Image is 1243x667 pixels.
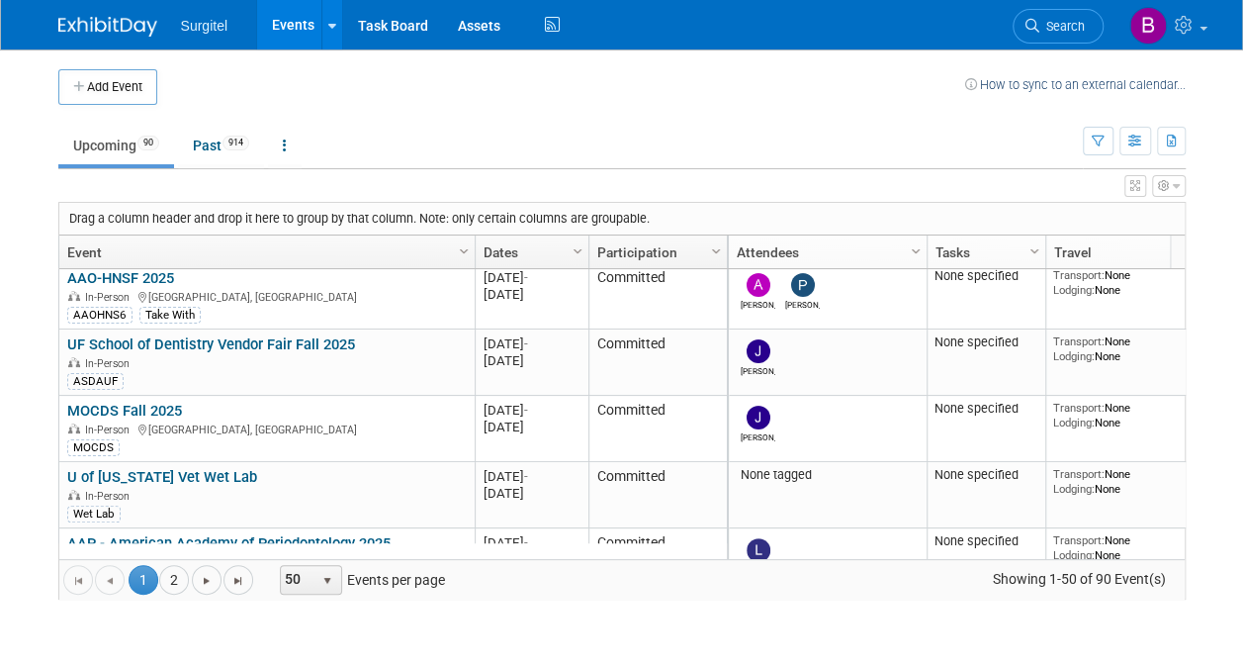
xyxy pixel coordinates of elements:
span: select [319,573,335,589]
a: Upcoming90 [58,127,174,164]
span: Lodging: [1053,416,1095,429]
span: Go to the last page [230,573,246,589]
a: Column Settings [905,236,927,265]
div: None specified [934,533,1037,549]
div: [GEOGRAPHIC_DATA], [GEOGRAPHIC_DATA] [67,288,466,305]
div: None specified [934,334,1037,350]
span: Transport: [1053,401,1105,415]
img: In-Person Event [68,490,80,500]
span: In-Person [85,424,135,436]
span: Showing 1-50 of 90 Event(s) [974,565,1184,593]
span: - [524,403,528,418]
div: None None [1053,401,1196,429]
div: None None [1053,334,1196,363]
div: None specified [934,401,1037,417]
a: Event [67,236,462,269]
img: Jeff Robbins [747,339,770,363]
a: Participation [597,236,714,269]
span: Column Settings [708,243,724,259]
span: 50 [281,566,314,594]
div: [DATE] [484,286,579,303]
div: [DATE] [484,534,579,551]
div: [DATE] [484,335,579,352]
div: [DATE] [484,468,579,485]
span: Transport: [1053,467,1105,481]
img: Paul Wisniewski [791,273,815,297]
div: None specified [934,268,1037,284]
a: Travel [1054,236,1191,269]
span: Transport: [1053,334,1105,348]
span: Surgitel [181,18,227,34]
td: Committed [588,528,727,582]
span: Search [1039,19,1085,34]
a: AAP - American Academy of Periodontology 2025 [67,534,391,552]
span: - [524,469,528,484]
div: MOCDS [67,439,120,455]
div: Antoinette DePetro [741,297,775,310]
div: Joe Polin [741,429,775,442]
img: Larry Boduris [747,538,770,562]
span: In-Person [85,490,135,503]
a: U of [US_STATE] Vet Wet Lab [67,468,257,486]
div: Paul Wisniewski [785,297,820,310]
div: AAOHNS6 [67,307,133,323]
span: - [524,535,528,550]
td: Committed [588,330,727,396]
div: Jeff Robbins [741,363,775,376]
span: 1 [129,565,158,595]
div: None tagged [736,467,919,483]
div: None None [1053,268,1196,297]
img: Antoinette DePetro [747,273,770,297]
td: Committed [588,462,727,528]
div: ASDAUF [67,373,124,389]
span: Column Settings [570,243,585,259]
span: Go to the next page [199,573,215,589]
img: In-Person Event [68,424,80,433]
span: Go to the first page [70,573,86,589]
span: 90 [137,136,159,150]
a: MOCDS Fall 2025 [67,402,182,420]
a: UF School of Dentistry Vendor Fair Fall 2025 [67,335,355,353]
span: - [524,270,528,285]
div: Drag a column header and drop it here to group by that column. Note: only certain columns are gro... [59,203,1185,235]
span: Column Settings [456,243,472,259]
a: How to sync to an external calendar... [965,77,1186,92]
a: Go to the next page [192,565,222,595]
a: Past914 [178,127,264,164]
img: In-Person Event [68,291,80,301]
a: Go to the previous page [95,565,125,595]
img: Brandon Medling [1129,7,1167,45]
a: Go to the first page [63,565,93,595]
span: Lodging: [1053,548,1095,562]
span: In-Person [85,291,135,304]
div: [GEOGRAPHIC_DATA], [GEOGRAPHIC_DATA] [67,421,466,437]
span: In-Person [85,357,135,370]
span: Go to the previous page [102,573,118,589]
div: None specified [934,467,1037,483]
span: 914 [222,136,249,150]
a: Column Settings [705,236,727,265]
a: Dates [484,236,576,269]
span: - [524,336,528,351]
a: Column Settings [453,236,475,265]
a: AAO-HNSF 2025 [67,269,174,287]
a: Go to the last page [223,565,253,595]
div: None None [1053,467,1196,496]
div: None None [1053,533,1196,562]
span: Transport: [1053,533,1105,547]
a: Search [1013,9,1104,44]
span: Events per page [254,565,465,595]
div: Wet Lab [67,506,121,522]
img: Joe Polin [747,406,770,429]
td: Committed [588,263,727,330]
span: Lodging: [1053,283,1095,297]
span: Transport: [1053,268,1105,282]
td: Committed [588,396,727,462]
a: Tasks [935,236,1032,269]
a: Column Settings [567,236,588,265]
div: [DATE] [484,402,579,419]
span: Column Settings [1026,243,1042,259]
button: Add Event [58,69,157,105]
img: ExhibitDay [58,17,157,37]
div: Take With [139,307,201,323]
